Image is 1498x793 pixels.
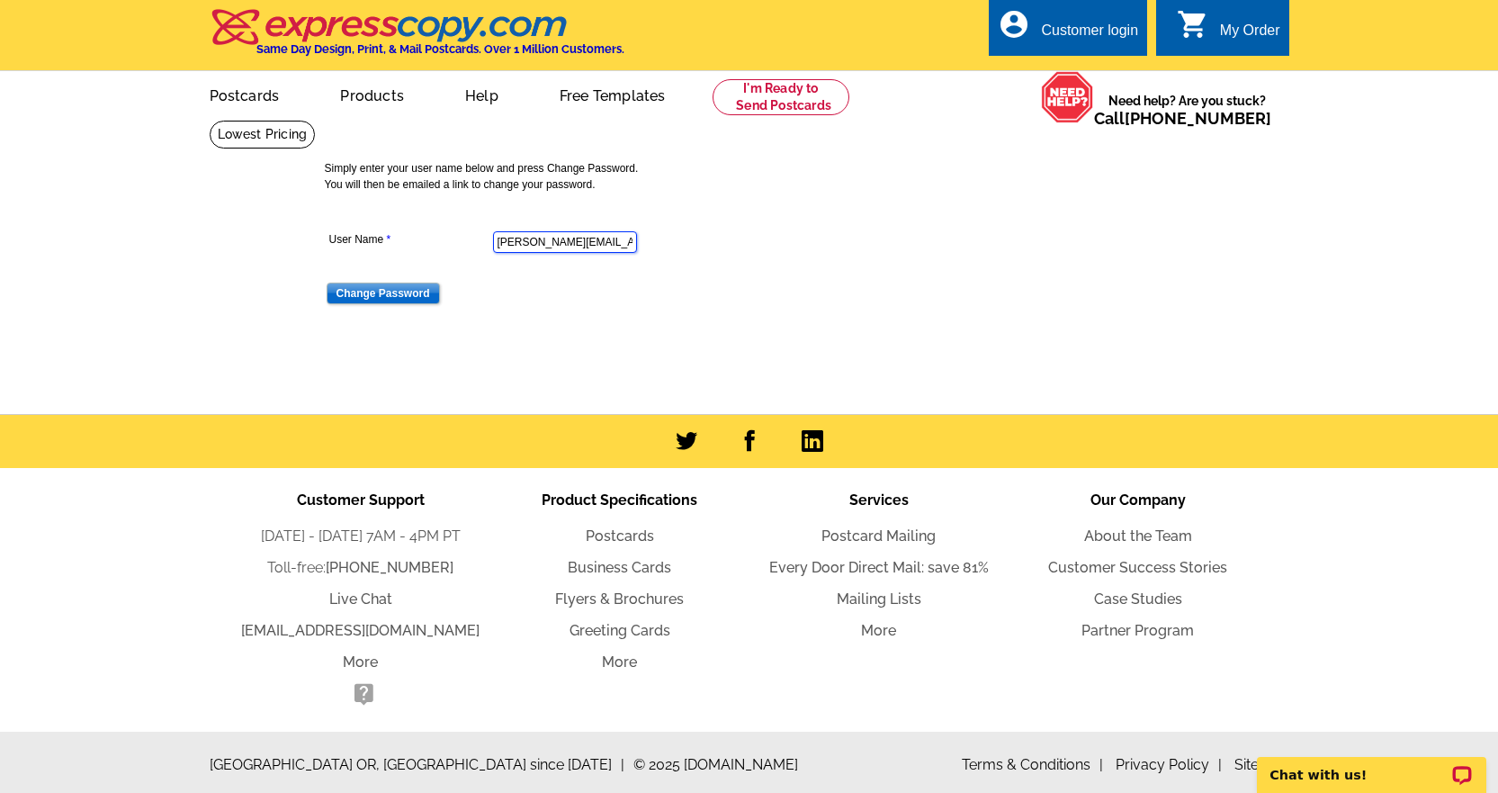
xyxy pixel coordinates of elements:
[1125,109,1271,128] a: [PHONE_NUMBER]
[325,160,1189,193] p: Simply enter your user name below and press Change Password. You will then be emailed a link to c...
[326,559,453,576] a: [PHONE_NUMBER]
[329,590,392,608] a: Live Chat
[1084,527,1192,545] a: About the Team
[998,20,1138,42] a: account_circle Customer login
[256,42,624,56] h4: Same Day Design, Print, & Mail Postcards. Over 1 Million Customers.
[1081,622,1194,639] a: Partner Program
[181,73,309,115] a: Postcards
[602,653,637,671] a: More
[231,557,490,579] li: Toll-free:
[586,527,654,545] a: Postcards
[329,231,491,248] label: User Name
[1094,109,1271,128] span: Call
[1234,756,1289,773] a: Sitemap
[1094,590,1182,608] a: Case Studies
[568,559,671,576] a: Business Cards
[1245,736,1498,793] iframe: LiveChat chat widget
[241,622,480,639] a: [EMAIL_ADDRESS][DOMAIN_NAME]
[542,491,697,509] span: Product Specifications
[311,73,433,115] a: Products
[297,491,425,509] span: Customer Support
[210,22,624,56] a: Same Day Design, Print, & Mail Postcards. Over 1 Million Customers.
[633,754,798,776] span: © 2025 [DOMAIN_NAME]
[1094,92,1280,128] span: Need help? Are you stuck?
[1090,491,1186,509] span: Our Company
[570,622,670,639] a: Greeting Cards
[210,754,624,776] span: [GEOGRAPHIC_DATA] OR, [GEOGRAPHIC_DATA] since [DATE]
[555,590,684,608] a: Flyers & Brochures
[1048,559,1227,576] a: Customer Success Stories
[998,8,1030,41] i: account_circle
[849,491,909,509] span: Services
[327,283,440,304] input: Change Password
[861,622,896,639] a: More
[1220,23,1280,48] div: My Order
[837,590,921,608] a: Mailing Lists
[769,559,989,576] a: Every Door Direct Mail: save 81%
[231,526,490,547] li: [DATE] - [DATE] 7AM - 4PM PT
[821,527,936,545] a: Postcard Mailing
[1041,23,1138,48] div: Customer login
[436,73,527,115] a: Help
[343,653,378,671] a: More
[1116,756,1222,773] a: Privacy Policy
[1041,71,1094,123] img: help
[962,756,1103,773] a: Terms & Conditions
[1177,20,1280,42] a: shopping_cart My Order
[1177,8,1209,41] i: shopping_cart
[531,73,695,115] a: Free Templates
